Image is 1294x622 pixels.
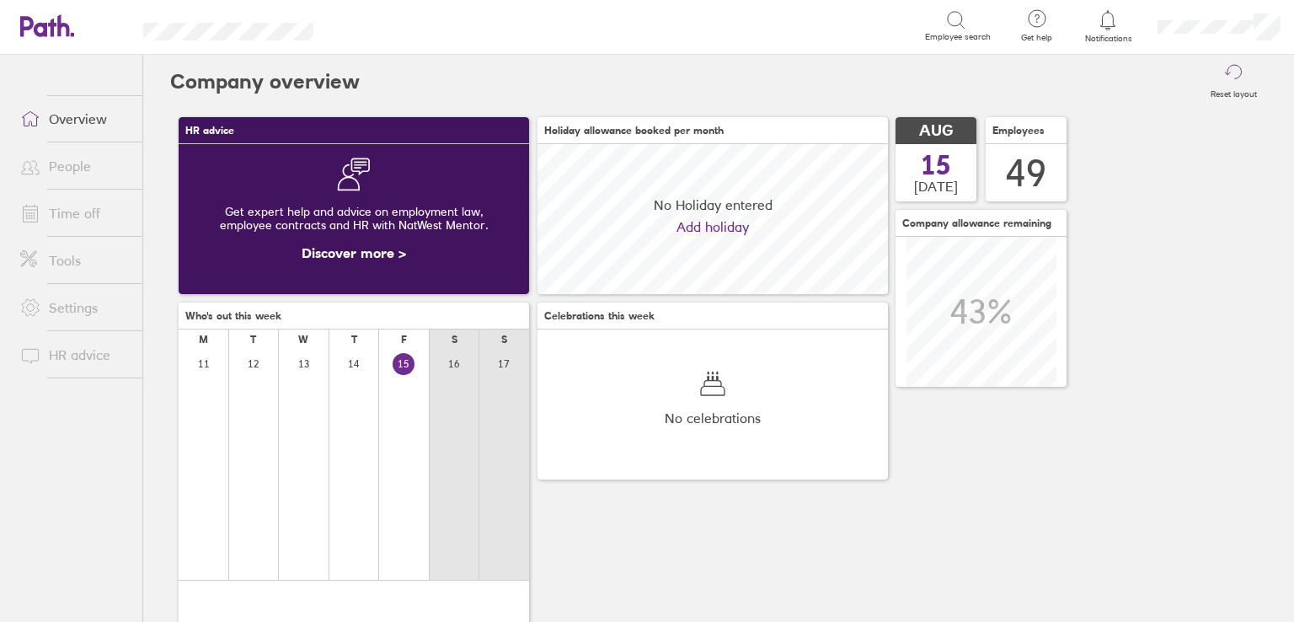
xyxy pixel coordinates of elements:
span: No celebrations [665,410,761,426]
span: Notifications [1081,34,1136,44]
a: HR advice [7,338,142,372]
h2: Company overview [170,55,360,109]
span: [DATE] [914,179,958,194]
span: Get help [1009,33,1064,43]
div: T [351,334,357,346]
div: 49 [1006,152,1046,195]
a: Tools [7,244,142,277]
div: Get expert help and advice on employment law, employee contracts and HR with NatWest Mentor. [192,191,516,245]
div: F [401,334,407,346]
span: Holiday allowance booked per month [544,125,724,137]
div: S [501,334,507,346]
span: Celebrations this week [544,310,655,322]
label: Reset layout [1200,84,1267,99]
div: W [298,334,308,346]
span: Employees [992,125,1045,137]
a: Discover more > [302,244,406,261]
span: Employee search [925,32,991,42]
div: T [250,334,256,346]
span: AUG [919,122,953,140]
div: M [199,334,208,346]
div: Search [359,18,402,33]
a: Overview [7,102,142,136]
span: 15 [921,152,951,179]
span: Who's out this week [185,310,281,322]
a: Add holiday [676,219,749,234]
a: People [7,149,142,183]
span: HR advice [185,125,234,137]
div: S [452,334,457,346]
button: Reset layout [1200,55,1267,109]
span: Company allowance remaining [902,217,1051,229]
a: Settings [7,291,142,324]
a: Notifications [1081,8,1136,44]
span: No Holiday entered [654,197,773,212]
a: Time off [7,196,142,230]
